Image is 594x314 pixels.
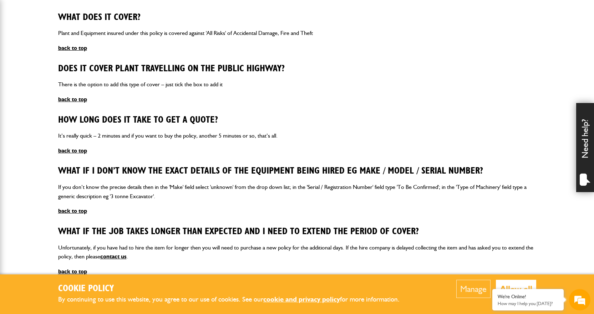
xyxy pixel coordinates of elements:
[37,40,120,49] div: Chat with us now
[58,63,536,74] h3: Does it Cover Plant travelling on the Public Highway?
[498,294,558,300] div: We're Online!
[58,45,87,51] a: back to top
[58,12,536,23] h3: What does it Cover?
[58,166,536,177] h3: What if I don’t know the exact details of the equipment being hired eg Make / Model / Serial Number?
[58,268,87,275] a: back to top
[100,253,127,260] a: contact us
[58,207,87,214] a: back to top
[58,243,536,261] p: Unfortunately, if you have had to hire the item for longer then you will need to purchase a new p...
[58,182,536,201] p: If you don’t know the precise details then in the 'Make' field select 'unknown' from the drop dow...
[9,66,130,82] input: Enter your last name
[58,294,411,305] p: By continuing to use this website, you agree to our use of cookies. See our for more information.
[58,80,536,89] p: There is the option to add this type of cover – just tick the box to add it
[58,96,87,103] a: back to top
[12,40,30,50] img: d_20077148190_company_1631870298795_20077148190
[9,108,130,124] input: Enter your phone number
[58,283,411,294] h2: Cookie Policy
[58,115,536,126] h3: How long does it take to get a quote?
[117,4,134,21] div: Minimize live chat window
[496,280,536,298] button: Allow all
[58,226,536,237] h3: What if the job takes longer than expected and I need to extend the Period of Cover?
[456,280,491,298] button: Manage
[576,103,594,192] div: Need help?
[498,301,558,306] p: How may I help you today?
[97,220,130,229] em: Start Chat
[9,87,130,103] input: Enter your email address
[58,147,87,154] a: back to top
[58,131,536,140] p: It’s really quick – 2 minutes and if you want to buy the policy, another 5 minutes or so, that’s ...
[58,29,536,38] p: Plant and Equipment insured under this policy is covered against 'All Risks' of Accidental Damage...
[9,129,130,213] textarea: Type your message and hit 'Enter'
[263,295,340,303] a: cookie and privacy policy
